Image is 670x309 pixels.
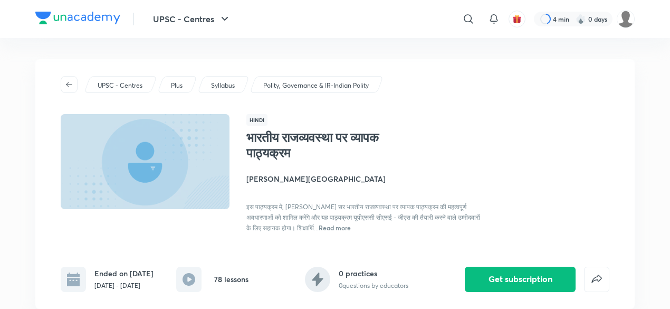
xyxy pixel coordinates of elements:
[35,12,120,27] a: Company Logo
[209,81,237,90] a: Syllabus
[576,14,586,24] img: streak
[211,81,235,90] p: Syllabus
[319,223,351,232] span: Read more
[94,268,154,279] h6: Ended on [DATE]
[263,81,369,90] p: Polity, Governance & IR-Indian Polity
[171,81,183,90] p: Plus
[214,274,248,285] h6: 78 lessons
[96,81,145,90] a: UPSC - Centres
[94,281,154,291] p: [DATE] - [DATE]
[465,267,576,292] button: Get subscription
[339,281,408,291] p: 0 questions by educators
[59,113,231,210] img: Thumbnail
[98,81,142,90] p: UPSC - Centres
[246,114,267,126] span: Hindi
[147,8,237,30] button: UPSC - Centres
[339,268,408,279] h6: 0 practices
[262,81,371,90] a: Polity, Governance & IR-Indian Polity
[246,130,419,161] h1: भारतीय राजव्यवस्था पर व्यापक पाठ्यक्रम
[35,12,120,24] img: Company Logo
[246,203,480,232] span: इस पाठ्यक्रम में, [PERSON_NAME] सर भारतीय राजव्यवस्था पर व्यापक पाठ्यक्रम की महत्वपूर्ण अवधारणाओं...
[512,14,522,24] img: avatar
[169,81,185,90] a: Plus
[509,11,525,27] button: avatar
[617,10,635,28] img: Vikram Singh Rawat
[584,267,609,292] button: false
[246,173,483,184] h4: [PERSON_NAME][GEOGRAPHIC_DATA]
